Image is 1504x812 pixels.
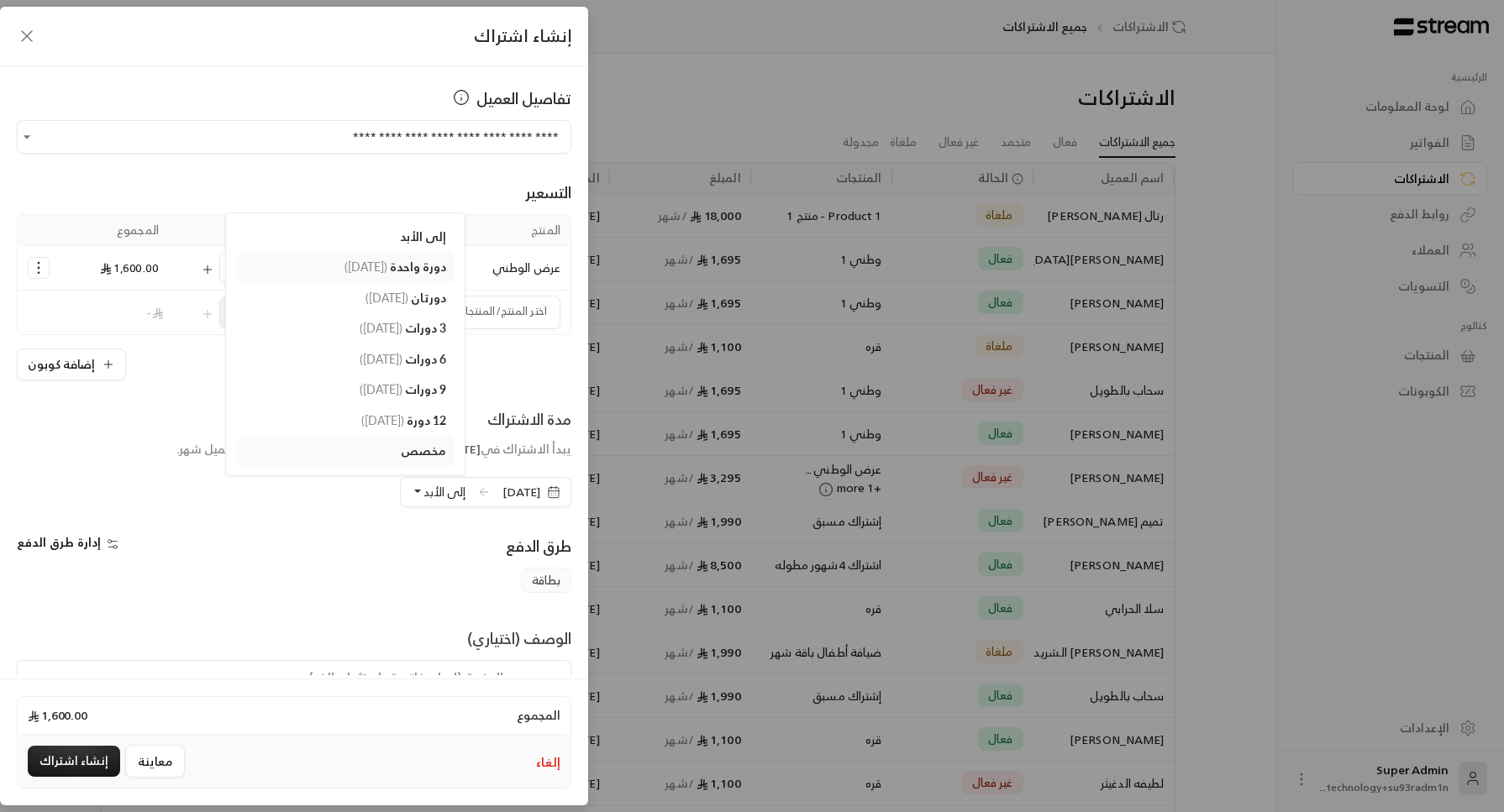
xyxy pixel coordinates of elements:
span: 12 دورة [407,412,446,427]
span: ( [DATE] ) [365,290,408,304]
th: الكمية [169,215,278,246]
span: تفاصيل العميل [476,86,571,110]
div: مدة الاشتراك [176,407,571,431]
span: طرق الدفع [506,532,571,559]
span: إلى الأبد [423,481,465,502]
button: إضافة كوبون [17,348,126,380]
button: Open [17,127,37,147]
span: 3 دورات [405,321,446,335]
span: 1,600.00 [28,707,87,724]
span: المجموع [517,707,560,724]
span: 1 [219,252,250,284]
button: إنشاء اشتراك [28,746,120,777]
button: إلغاء [536,754,560,771]
span: إلى الأبد [400,228,446,243]
th: المجموع [60,215,169,246]
span: ( [DATE] ) [360,382,402,396]
span: [DATE] [502,484,540,500]
span: ( [DATE] ) [360,321,402,335]
span: ( [DATE] ) [360,351,402,365]
span: مخصص [401,443,446,458]
div: الوصف (اختياري) [467,626,571,650]
div: التسعير [17,181,571,204]
span: إنشاء اشتراك [474,21,571,50]
span: 1,600.00 [100,257,159,278]
td: - [60,291,169,334]
span: عرض الوطني [492,257,561,278]
button: معاينة [125,745,185,778]
span: 9 دورات [405,382,446,396]
span: إدارة طرق الدفع [17,532,101,553]
span: دورة واحدة [390,259,446,274]
span: بطاقة [521,568,571,593]
span: 0 [219,296,250,328]
table: Selected Products [17,214,571,335]
span: 6 دورات [405,351,446,365]
span: ( [DATE] ) [344,259,387,274]
span: دورتان [411,290,446,304]
span: ( [DATE] ) [361,412,404,427]
div: يبدأ الاشتراك في . يتم تجديد الاشتراك وفوترة العميل شهر. [176,441,571,458]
